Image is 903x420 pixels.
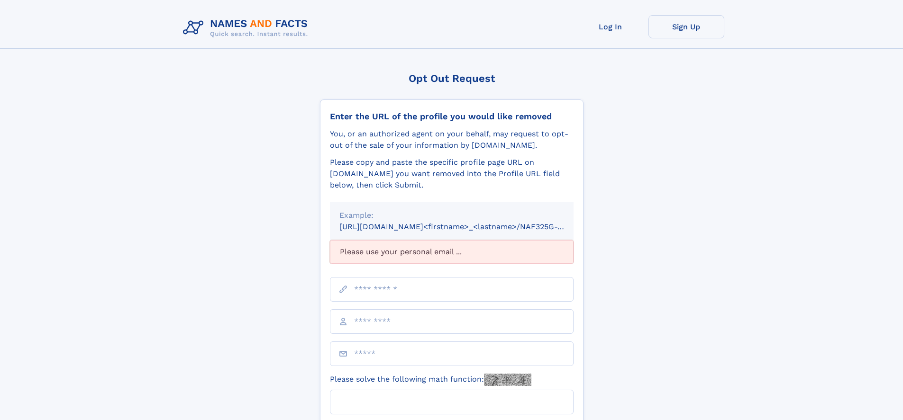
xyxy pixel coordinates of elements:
div: Please use your personal email ... [330,240,574,264]
div: You, or an authorized agent on your behalf, may request to opt-out of the sale of your informatio... [330,128,574,151]
div: Enter the URL of the profile you would like removed [330,111,574,122]
a: Sign Up [648,15,724,38]
a: Log In [573,15,648,38]
div: Please copy and paste the specific profile page URL on [DOMAIN_NAME] you want removed into the Pr... [330,157,574,191]
img: Logo Names and Facts [179,15,316,41]
div: Example: [339,210,564,221]
label: Please solve the following math function: [330,374,531,386]
div: Opt Out Request [320,72,584,84]
small: [URL][DOMAIN_NAME]<firstname>_<lastname>/NAF325G-xxxxxxxx [339,222,592,231]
